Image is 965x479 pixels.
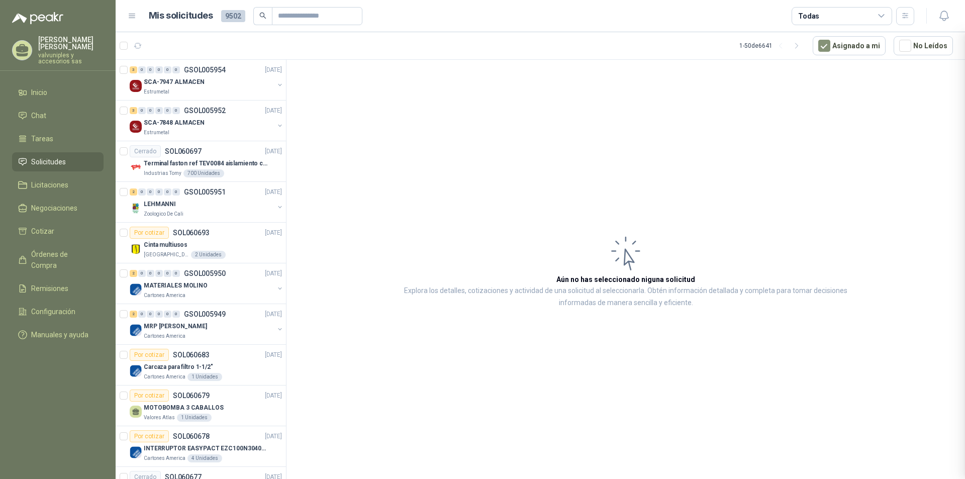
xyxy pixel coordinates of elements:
span: Licitaciones [31,179,68,190]
span: search [259,12,266,19]
span: Cotizar [31,226,54,237]
h1: Mis solicitudes [149,9,213,23]
a: Órdenes de Compra [12,245,104,275]
span: Solicitudes [31,156,66,167]
img: Logo peakr [12,12,63,24]
a: Configuración [12,302,104,321]
a: Cotizar [12,222,104,241]
span: Remisiones [31,283,68,294]
div: Todas [798,11,819,22]
a: Tareas [12,129,104,148]
span: Configuración [31,306,75,317]
span: Chat [31,110,46,121]
span: Inicio [31,87,47,98]
p: valvuniples y accesorios sas [38,52,104,64]
span: Tareas [31,133,53,144]
p: [PERSON_NAME] [PERSON_NAME] [38,36,104,50]
a: Chat [12,106,104,125]
a: Negociaciones [12,199,104,218]
span: Manuales y ayuda [31,329,88,340]
a: Manuales y ayuda [12,325,104,344]
a: Solicitudes [12,152,104,171]
a: Remisiones [12,279,104,298]
span: 9502 [221,10,245,22]
span: Órdenes de Compra [31,249,94,271]
a: Inicio [12,83,104,102]
a: Licitaciones [12,175,104,195]
span: Negociaciones [31,203,77,214]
